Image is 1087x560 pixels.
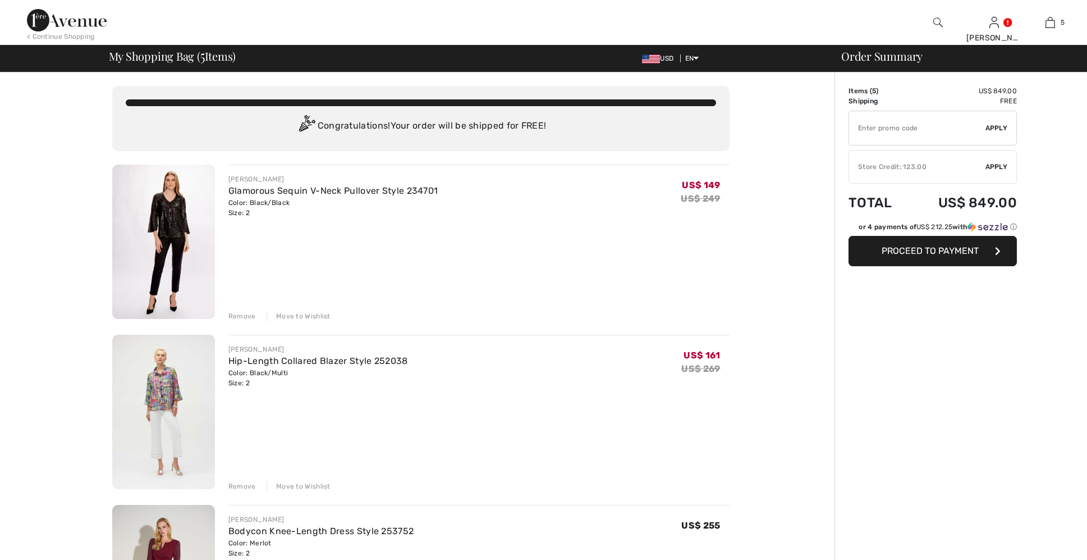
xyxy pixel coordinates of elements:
div: Move to Wishlist [267,481,331,491]
img: 1ère Avenue [27,9,107,31]
div: Order Summary [828,51,1080,62]
td: US$ 849.00 [909,86,1017,96]
div: [PERSON_NAME] [228,174,438,184]
div: Remove [228,311,256,321]
span: Apply [985,162,1008,172]
span: 5 [1061,17,1065,28]
span: US$ 161 [684,350,720,361]
span: 5 [872,87,876,95]
a: Sign In [989,17,999,28]
div: Store Credit: 123.00 [849,162,985,172]
td: Shipping [848,96,909,106]
div: < Continue Shopping [27,31,95,42]
td: Free [909,96,1017,106]
div: [PERSON_NAME] [228,344,408,354]
span: 5 [200,48,205,62]
div: Color: Merlot Size: 2 [228,538,414,558]
div: Remove [228,481,256,491]
span: US$ 149 [682,180,720,190]
span: Apply [985,123,1008,133]
a: Hip-Length Collared Blazer Style 252038 [228,356,408,366]
div: [PERSON_NAME] [228,515,414,525]
img: Sezzle [967,222,1008,232]
span: USD [642,54,678,62]
div: Congratulations! Your order will be shipped for FREE! [126,115,716,138]
s: US$ 269 [681,363,720,374]
div: [PERSON_NAME] [966,32,1021,44]
img: Hip-Length Collared Blazer Style 252038 [112,335,215,489]
img: My Bag [1045,16,1055,29]
td: US$ 849.00 [909,184,1017,222]
div: or 4 payments ofUS$ 212.25withSezzle Click to learn more about Sezzle [848,222,1017,236]
button: Proceed to Payment [848,236,1017,266]
img: Glamorous Sequin V-Neck Pullover Style 234701 [112,165,215,319]
span: EN [685,54,699,62]
span: My Shopping Bag ( Items) [109,51,236,62]
div: Move to Wishlist [267,311,331,321]
a: Bodycon Knee-Length Dress Style 253752 [228,526,414,536]
img: US Dollar [642,54,660,63]
a: 5 [1022,16,1077,29]
img: Congratulation2.svg [295,115,318,138]
div: or 4 payments of with [859,222,1017,232]
div: Color: Black/Black Size: 2 [228,198,438,218]
div: Color: Black/Multi Size: 2 [228,368,408,388]
s: US$ 249 [681,193,720,204]
input: Promo code [849,111,985,145]
img: search the website [933,16,943,29]
span: US$ 255 [681,520,720,531]
td: Items ( ) [848,86,909,96]
a: Glamorous Sequin V-Neck Pullover Style 234701 [228,185,438,196]
img: My Info [989,16,999,29]
span: US$ 212.25 [916,223,952,231]
span: Proceed to Payment [882,245,979,256]
td: Total [848,184,909,222]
